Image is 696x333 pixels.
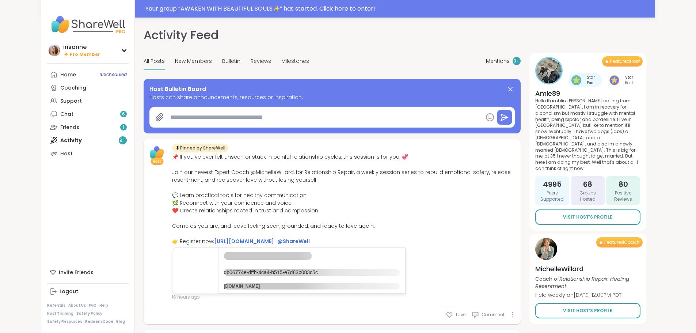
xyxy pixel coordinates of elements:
span: 4995 [543,179,562,189]
div: irisanne [63,43,100,51]
span: 16 hours ago [172,294,516,300]
span: Reviews [251,57,271,65]
span: Milestones [281,57,309,65]
a: Redeem Code [85,319,113,324]
a: FAQ [89,303,96,308]
a: Host Training [47,311,73,316]
span: New Members [175,57,212,65]
img: Star Host [609,75,619,85]
span: Host Bulletin Board [149,85,206,94]
span: Groups Hosted [574,190,602,203]
p: db06774e-dffb-4ca4-b515-e7d83b083c5c [224,252,312,260]
span: Star Host [621,75,638,86]
img: ShareWell Nav Logo [47,12,129,37]
h1: Activity Feed [144,26,218,44]
span: Peers Supported [538,190,566,203]
a: Friends1 [47,121,129,134]
img: irisanne [49,45,60,56]
img: ShareWell [148,144,166,162]
span: 68 [583,179,592,189]
span: Bulletin [222,57,240,65]
span: Comment [482,311,505,318]
span: 80 [619,179,628,189]
p: [DOMAIN_NAME] [224,283,400,290]
a: [URL][DOMAIN_NAME] [214,238,274,245]
span: Love [456,311,466,318]
span: Host [153,159,161,164]
div: Pinned by ShareWell [172,144,228,152]
h4: Amie89 [535,89,640,98]
div: 📌 If you’ve ever felt unseen or stuck in painful relationship cycles, this session is for you. 💞 ... [172,153,516,245]
span: Pro Member [70,52,100,58]
a: Chat6 [47,107,129,121]
p: Hello Ramblin [PERSON_NAME] calling from [GEOGRAPHIC_DATA], I am in recovery for alcoholism but m... [535,98,640,172]
div: Friends [60,124,79,131]
a: Referrals [47,303,65,308]
a: Support [47,94,129,107]
img: Amie89 [536,58,562,83]
p: Coach of [535,275,640,290]
div: Logout [60,288,78,295]
a: Visit Host’s Profile [535,303,640,318]
a: Blog [116,319,125,324]
div: Chat [60,111,73,118]
span: 6 [122,111,125,117]
p: db06774e-dffb-4ca4-b515-e7d83b083c5c [224,269,400,276]
a: Host [47,147,129,160]
img: Star Peer [571,75,581,85]
span: Mentions [486,57,510,65]
a: Coaching [47,81,129,94]
span: Visit Host’s Profile [563,214,612,220]
div: Host [60,150,73,158]
a: db06774e-dffb-4ca4-b515-e7d83b083c5cdb06774e-dffb-4ca4-b515-e7d83b083c5c[DOMAIN_NAME] [172,247,406,294]
div: Invite Friends [47,266,129,279]
span: Featured Host [610,58,640,64]
span: Hosts can share announcements, resources or inspiration. [149,94,515,101]
div: Home [60,71,76,79]
p: Held weekly on [DATE] 12:00PM PDT [535,291,640,299]
span: Star Peer [583,75,599,86]
a: About Us [68,303,86,308]
div: Support [60,98,82,105]
a: Safety Resources [47,319,82,324]
a: Safety Policy [76,311,102,316]
a: Home10Scheduled [47,68,129,81]
a: Logout [47,285,129,298]
div: Coaching [60,84,86,92]
span: 10 Scheduled [99,72,127,77]
span: Positive Reviews [609,190,637,203]
h4: MichelleWillard [535,264,640,273]
a: Help [99,303,108,308]
span: Featured Coach [604,239,640,245]
span: 9 + [513,58,520,64]
img: MichelleWillard [535,238,557,260]
span: 1 [123,124,124,130]
a: Visit Host’s Profile [535,209,640,225]
a: @ShareWell [277,238,310,245]
span: Visit Host’s Profile [563,307,612,314]
i: Relationship Repair: Healing Resentment [535,275,629,290]
span: All Posts [144,57,165,65]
